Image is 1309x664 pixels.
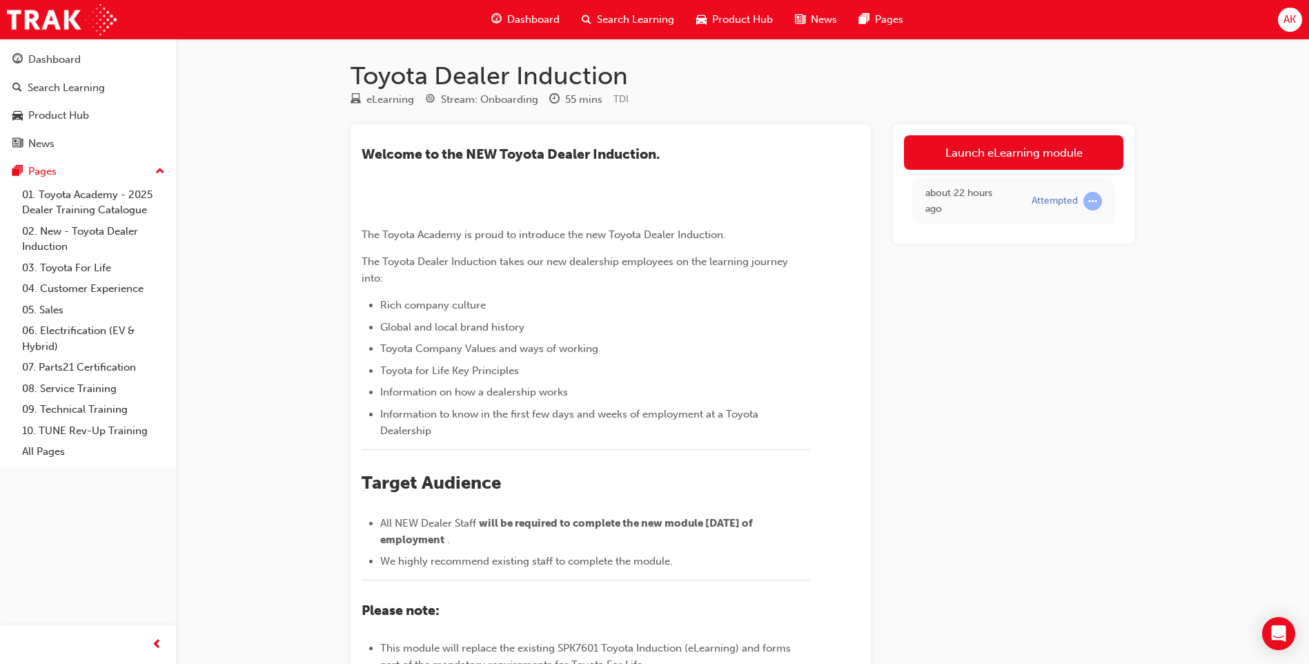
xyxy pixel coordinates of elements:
[6,44,170,159] button: DashboardSearch LearningProduct HubNews
[904,135,1123,170] a: Launch eLearning module
[597,12,674,28] span: Search Learning
[28,164,57,179] div: Pages
[380,408,761,437] span: Information to know in the first few days and weeks of employment at a Toyota Dealership
[507,12,560,28] span: Dashboard
[12,82,22,95] span: search-icon
[491,11,502,28] span: guage-icon
[582,11,591,28] span: search-icon
[859,11,869,28] span: pages-icon
[155,163,165,181] span: up-icon
[613,93,629,105] span: Learning resource code
[480,6,571,34] a: guage-iconDashboard
[848,6,914,34] a: pages-iconPages
[366,92,414,108] div: eLearning
[425,94,435,106] span: target-icon
[12,54,23,66] span: guage-icon
[362,472,501,494] span: Target Audience
[425,91,538,108] div: Stream
[380,386,568,398] span: Information on how a dealership works
[17,278,170,300] a: 04. Customer Experience
[380,517,755,546] span: will be required to complete the new module [DATE] of employment
[6,159,170,184] button: Pages
[784,6,848,34] a: news-iconNews
[362,603,440,618] span: Please note:
[380,342,598,355] span: Toyota Company Values and ways of working
[549,94,560,106] span: clock-icon
[875,12,903,28] span: Pages
[28,108,89,124] div: Product Hub
[17,221,170,257] a: 02. New - Toyota Dealer Induction
[549,91,602,108] div: Duration
[6,131,170,157] a: News
[6,75,170,101] a: Search Learning
[17,257,170,279] a: 03. Toyota For Life
[380,364,519,377] span: Toyota for Life Key Principles
[1262,617,1295,650] div: Open Intercom Messenger
[696,11,707,28] span: car-icon
[380,555,673,567] span: We highly recommend existing staff to complete the module.
[12,138,23,150] span: news-icon
[17,357,170,378] a: 07. Parts21 Certification
[811,12,837,28] span: News
[12,110,23,122] span: car-icon
[17,420,170,442] a: 10. TUNE Rev-Up Training
[1032,195,1078,208] div: Attempted
[362,146,660,162] span: ​Welcome to the NEW Toyota Dealer Induction.
[17,300,170,321] a: 05. Sales
[441,92,538,108] div: Stream: Onboarding
[17,399,170,420] a: 09. Technical Training
[351,94,361,106] span: learningResourceType_ELEARNING-icon
[1278,8,1302,32] button: AK
[571,6,685,34] a: search-iconSearch Learning
[6,103,170,128] a: Product Hub
[362,255,791,284] span: The Toyota Dealer Induction takes our new dealership employees on the learning journey into:
[795,11,805,28] span: news-icon
[565,92,602,108] div: 55 mins
[685,6,784,34] a: car-iconProduct Hub
[28,80,105,96] div: Search Learning
[351,61,1134,91] h1: Toyota Dealer Induction
[17,184,170,221] a: 01. Toyota Academy - 2025 Dealer Training Catalogue
[28,136,55,152] div: News
[6,47,170,72] a: Dashboard
[1083,192,1102,211] span: learningRecordVerb_ATTEMPT-icon
[380,517,476,529] span: All NEW Dealer Staff
[7,4,117,35] img: Trak
[17,378,170,400] a: 08. Service Training
[152,636,162,654] span: prev-icon
[362,228,726,241] span: The Toyota Academy is proud to introduce the new Toyota Dealer Induction.
[351,91,414,108] div: Type
[17,441,170,462] a: All Pages
[447,534,450,546] span: .
[925,186,1011,217] div: Mon Aug 25 2025 15:27:56 GMT+0800 (Australian Western Standard Time)
[12,166,23,178] span: pages-icon
[28,52,81,68] div: Dashboard
[17,320,170,357] a: 06. Electrification (EV & Hybrid)
[380,321,524,333] span: Global and local brand history
[380,299,486,311] span: Rich company culture
[712,12,773,28] span: Product Hub
[1283,12,1296,28] span: AK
